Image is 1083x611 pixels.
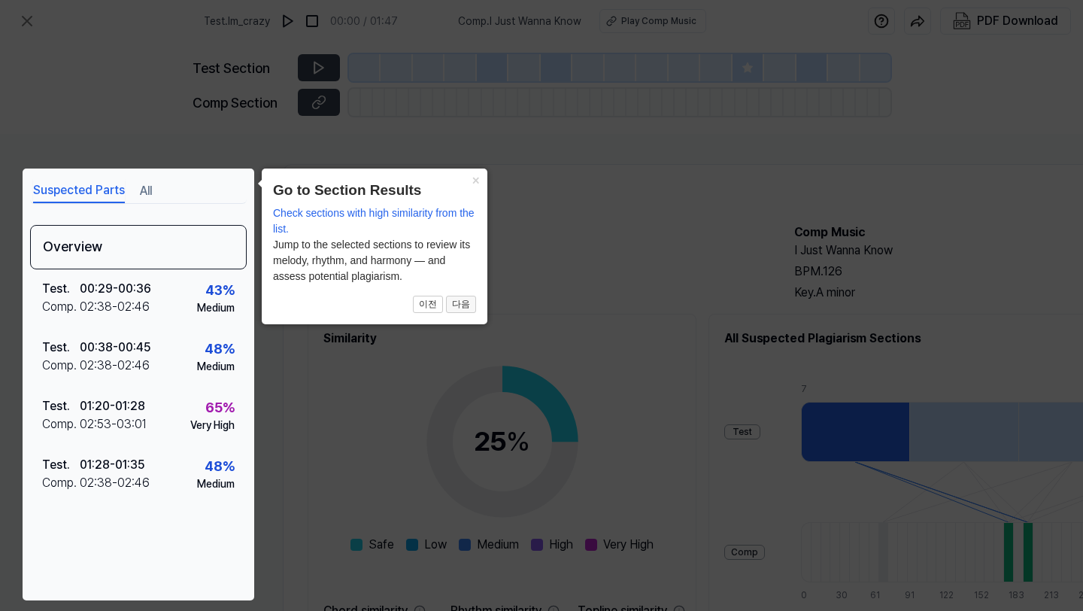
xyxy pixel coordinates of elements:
div: 43 % [205,280,235,300]
div: 65 % [205,397,235,418]
div: 02:53 - 03:01 [80,415,147,433]
div: 02:38 - 02:46 [80,357,150,375]
div: 48 % [205,456,235,476]
button: 이전 [413,296,443,314]
div: Jump to the selected sections to review its melody, rhythm, and harmony — and assess potential pl... [273,205,476,284]
div: Medium [197,476,235,492]
button: All [140,179,152,203]
div: 48 % [205,339,235,359]
button: Suspected Parts [33,179,125,203]
button: Close [463,169,487,190]
div: Overview [30,225,247,269]
div: Very High [190,418,235,433]
div: 02:38 - 02:46 [80,298,150,316]
div: Test . [42,456,80,474]
div: Comp . [42,474,80,492]
button: 다음 [446,296,476,314]
div: 02:38 - 02:46 [80,474,150,492]
div: Comp . [42,298,80,316]
div: Comp . [42,415,80,433]
div: 00:29 - 00:36 [80,280,151,298]
div: Medium [197,300,235,316]
div: Test . [42,339,80,357]
header: Go to Section Results [273,180,476,202]
div: 00:38 - 00:45 [80,339,150,357]
div: 01:20 - 01:28 [80,397,145,415]
div: Test . [42,280,80,298]
div: 01:28 - 01:35 [80,456,144,474]
div: Comp . [42,357,80,375]
div: Test . [42,397,80,415]
div: Medium [197,359,235,375]
span: Check sections with high similarity from the list. [273,207,475,235]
